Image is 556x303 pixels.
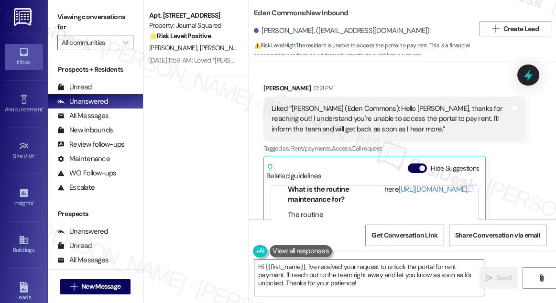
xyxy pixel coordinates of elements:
span: [PERSON_NAME] [149,43,200,52]
button: Share Conversation via email [449,225,546,246]
span: Share Conversation via email [455,230,540,240]
div: WO Follow-ups [57,168,116,178]
span: Get Conversation Link [371,230,437,240]
textarea: Hi {{first_name}}, I've received your request to unlock the portal for rent payment. I'll reach o... [254,260,484,296]
div: 12:21 PM [311,83,334,93]
span: New Message [81,281,120,292]
div: Maintenance [57,154,110,164]
a: [URL][DOMAIN_NAME]… [399,184,471,194]
button: Create Lead [480,21,551,36]
button: Send [480,267,518,289]
i:  [492,25,499,32]
div: [PERSON_NAME] [263,83,525,97]
i:  [123,39,128,46]
div: Prospects [48,209,143,219]
span: [PERSON_NAME] Min [200,43,259,52]
span: : The resident is unable to access the portal to pay rent. This is a financial concern that needs... [254,41,475,61]
button: Get Conversation Link [365,225,444,246]
li: The routine maintenance is performed to help prevent service disruption in the elevators. [288,210,365,271]
span: • [43,105,44,111]
div: Unanswered [57,97,108,107]
input: All communities [62,35,118,50]
div: Unread [57,241,92,251]
div: Related guidelines [266,163,322,181]
span: Call request [351,144,382,152]
i:  [70,283,77,291]
li: What is the routine maintenance for? [288,184,365,205]
div: [PERSON_NAME]. ([EMAIL_ADDRESS][DOMAIN_NAME]) [254,26,430,36]
i:  [485,274,492,282]
span: • [33,198,34,205]
a: Buildings [5,232,43,258]
strong: 🌟 Risk Level: Positive [149,32,211,40]
span: Create Lead [503,24,539,34]
div: Liked “[PERSON_NAME] (Eden Commons): Hello [PERSON_NAME], thanks for reaching out! I understand y... [272,104,510,134]
img: ResiDesk Logo [14,8,33,26]
label: Viewing conversations for [57,10,133,35]
div: Property: Journal Squared [149,21,238,31]
i:  [538,274,545,282]
div: All Messages [57,255,109,265]
span: Send [497,273,512,283]
div: Unanswered [57,227,108,237]
div: New Inbounds [57,125,113,135]
div: All Messages [57,111,109,121]
button: New Message [60,279,131,294]
label: Hide Suggestions [431,163,479,173]
a: Insights • [5,185,43,211]
div: [DATE] 11:59 AM: Loved “[PERSON_NAME] (Journal Squared): You're very welcome! Let me know if you ... [149,56,486,65]
div: Tagged as: [263,141,525,155]
b: Eden Commons: New Inbound [254,8,348,18]
a: Site Visit • [5,138,43,164]
a: Inbox [5,44,43,70]
span: Access , [332,144,351,152]
div: Prospects + Residents [48,65,143,75]
span: • [34,151,36,158]
div: Apt. [STREET_ADDRESS] [149,11,238,21]
span: Rent/payments , [291,144,332,152]
strong: ⚠️ Risk Level: High [254,42,295,49]
div: Unread [57,82,92,92]
div: Escalate [57,183,95,193]
div: Review follow-ups [57,140,124,150]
